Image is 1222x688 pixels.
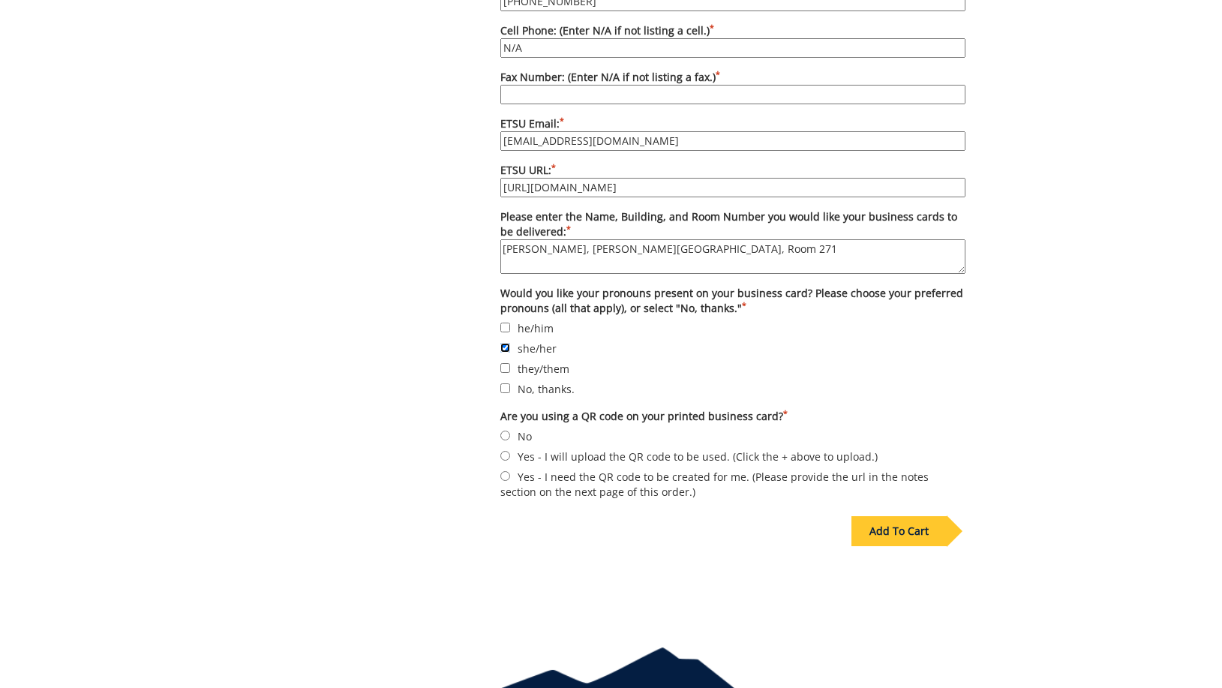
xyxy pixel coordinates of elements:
label: she/her [500,340,965,356]
label: Are you using a QR code on your printed business card? [500,409,965,424]
textarea: Please enter the Name, Building, and Room Number you would like your business cards to be deliver... [500,239,965,274]
label: ETSU Email: [500,116,965,151]
input: No, thanks. [500,383,510,393]
input: ETSU Email:* [500,131,965,151]
label: they/them [500,360,965,377]
label: Yes - I need the QR code to be created for me. (Please provide the url in the notes section on th... [500,468,965,500]
label: ETSU URL: [500,163,965,197]
input: she/her [500,343,510,353]
input: Fax Number: (Enter N/A if not listing a fax.)* [500,85,965,104]
div: Add To Cart [851,516,947,546]
input: ETSU URL:* [500,178,965,197]
label: No, thanks. [500,380,965,397]
label: Fax Number: (Enter N/A if not listing a fax.) [500,70,965,104]
label: No [500,428,965,444]
input: they/them [500,363,510,373]
input: he/him [500,323,510,332]
input: Yes - I need the QR code to be created for me. (Please provide the url in the notes section on th... [500,471,510,481]
input: No [500,431,510,440]
input: Yes - I will upload the QR code to be used. (Click the + above to upload.) [500,451,510,461]
label: he/him [500,320,965,336]
label: Please enter the Name, Building, and Room Number you would like your business cards to be delivered: [500,209,965,274]
label: Yes - I will upload the QR code to be used. (Click the + above to upload.) [500,448,965,464]
label: Cell Phone: (Enter N/A if not listing a cell.) [500,23,965,58]
input: Cell Phone: (Enter N/A if not listing a cell.)* [500,38,965,58]
label: Would you like your pronouns present on your business card? Please choose your preferred pronouns... [500,286,965,316]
